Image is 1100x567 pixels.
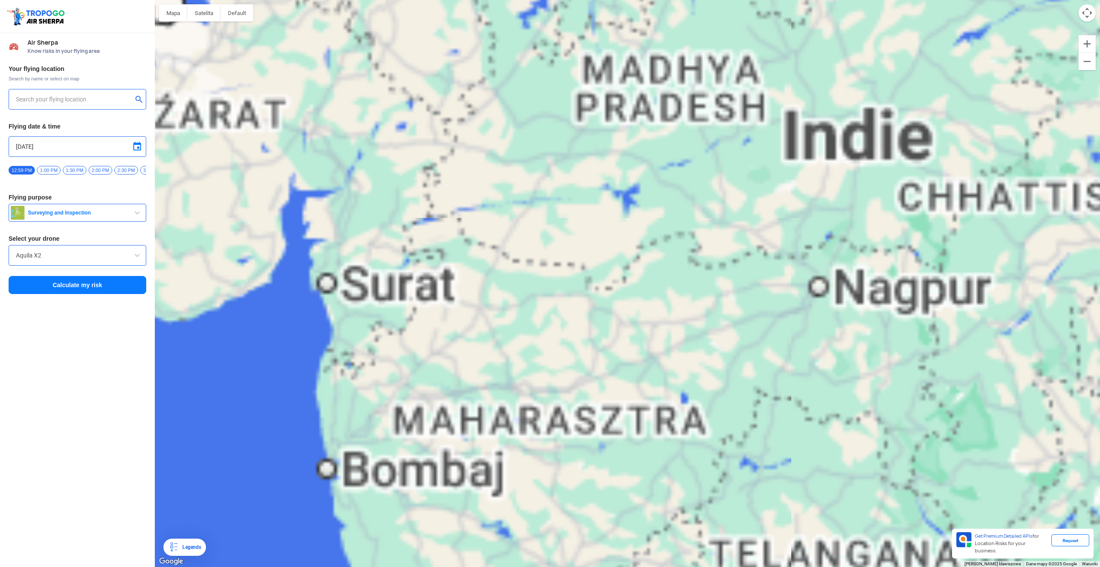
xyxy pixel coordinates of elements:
span: 2:30 PM [114,166,138,175]
span: Surveying and Inspection [25,209,132,216]
span: 1:30 PM [63,166,86,175]
a: Warunki [1082,561,1097,566]
div: Legends [179,542,201,552]
a: Pokaż ten obszar w Mapach Google (otwiera się w nowym oknie) [157,556,185,567]
img: Legends [169,542,179,552]
img: survey.png [11,206,25,220]
h3: Flying date & time [9,123,146,129]
span: Air Sherpa [28,39,146,46]
span: 3:00 PM [140,166,164,175]
span: Search by name or select on map [9,75,146,82]
h3: Flying purpose [9,194,146,200]
h3: Your flying location [9,66,146,72]
button: Pokaż zdjęcia satelitarne [187,4,221,21]
button: Powiększ [1078,35,1096,52]
input: Select Date [16,141,139,152]
button: Pokaż mapę ulic [159,4,187,21]
button: Surveying and Inspection [9,204,146,222]
h3: Select your drone [9,236,146,242]
div: for Location Risks for your business. [971,532,1051,555]
button: Sterowanie kamerą na mapie [1078,4,1096,21]
input: Search your flying location [16,94,132,104]
button: Pomniejsz [1078,53,1096,70]
div: Request [1051,534,1089,546]
img: Google [157,556,185,567]
span: 1:00 PM [37,166,61,175]
img: ic_tgdronemaps.svg [6,6,68,26]
span: 12:59 PM [9,166,35,175]
button: Calculate my risk [9,276,146,294]
span: Know risks in your flying area [28,48,146,55]
span: Dane mapy ©2025 Google [1026,561,1077,566]
button: Skróty klawiszowe [965,561,1021,567]
input: Search by name or Brand [16,250,139,261]
span: 2:00 PM [89,166,112,175]
img: Premium APIs [956,532,971,547]
span: Get Premium Detailed APIs [975,533,1032,539]
img: Risk Scores [9,41,19,52]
